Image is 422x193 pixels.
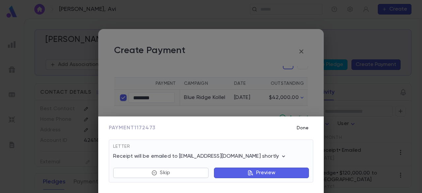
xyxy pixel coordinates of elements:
[160,170,170,176] p: Skip
[109,125,156,131] span: Payment 1172473
[214,168,309,178] button: Preview
[292,122,313,134] button: Done
[256,170,275,176] p: Preview
[113,168,209,178] button: Skip
[113,144,309,153] div: Letter
[113,153,287,160] p: Receipt will be emailed to [EMAIL_ADDRESS][DOMAIN_NAME] shortly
